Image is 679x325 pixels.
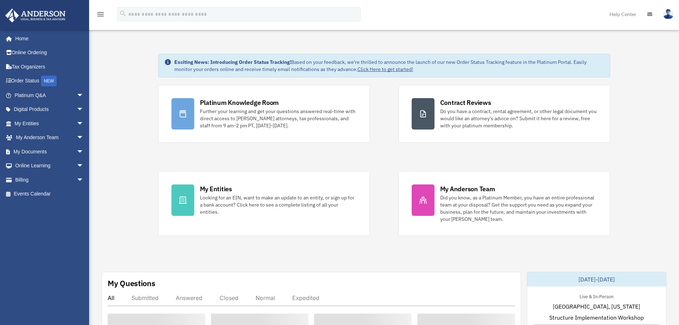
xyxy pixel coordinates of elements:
span: arrow_drop_down [77,88,91,103]
strong: Exciting News: Introducing Order Status Tracking! [174,59,291,65]
div: Answered [176,294,202,301]
div: Expedited [292,294,319,301]
a: My Anderson Team Did you know, as a Platinum Member, you have an entire professional team at your... [398,171,610,236]
div: NEW [41,76,57,86]
a: Billingarrow_drop_down [5,173,94,187]
div: Platinum Knowledge Room [200,98,279,107]
span: arrow_drop_down [77,159,91,173]
a: My Anderson Teamarrow_drop_down [5,131,94,145]
a: Home [5,31,91,46]
div: Submitted [132,294,159,301]
a: Online Learningarrow_drop_down [5,159,94,173]
div: All [108,294,114,301]
div: My Entities [200,184,232,193]
div: Live & In-Person [574,292,619,300]
div: [DATE]-[DATE] [527,272,666,286]
i: search [119,10,127,17]
a: Digital Productsarrow_drop_down [5,102,94,117]
i: menu [96,10,105,19]
span: arrow_drop_down [77,102,91,117]
div: My Anderson Team [440,184,495,193]
div: Do you have a contract, rental agreement, or other legal document you would like an attorney's ad... [440,108,597,129]
a: Platinum Knowledge Room Further your learning and get your questions answered real-time with dire... [158,85,370,143]
span: [GEOGRAPHIC_DATA], [US_STATE] [553,302,640,311]
a: menu [96,12,105,19]
span: arrow_drop_down [77,144,91,159]
div: Looking for an EIN, want to make an update to an entity, or sign up for a bank account? Click her... [200,194,357,215]
a: Online Ordering [5,46,94,60]
div: Further your learning and get your questions answered real-time with direct access to [PERSON_NAM... [200,108,357,129]
a: My Entities Looking for an EIN, want to make an update to an entity, or sign up for a bank accoun... [158,171,370,236]
div: Did you know, as a Platinum Member, you have an entire professional team at your disposal? Get th... [440,194,597,223]
div: Based on your feedback, we're thrilled to announce the launch of our new Order Status Tracking fe... [174,59,604,73]
a: Events Calendar [5,187,94,201]
span: arrow_drop_down [77,173,91,187]
div: My Questions [108,278,155,289]
a: Tax Organizers [5,60,94,74]
a: Contract Reviews Do you have a contract, rental agreement, or other legal document you would like... [398,85,610,143]
a: My Documentsarrow_drop_down [5,144,94,159]
img: Anderson Advisors Platinum Portal [3,9,68,22]
a: Platinum Q&Aarrow_drop_down [5,88,94,102]
div: Closed [220,294,238,301]
span: arrow_drop_down [77,116,91,131]
div: Normal [256,294,275,301]
div: Contract Reviews [440,98,491,107]
span: Structure Implementation Workshop [549,313,644,322]
span: arrow_drop_down [77,131,91,145]
img: User Pic [663,9,674,19]
a: Order StatusNEW [5,74,94,88]
a: Click Here to get started! [357,66,413,72]
a: My Entitiesarrow_drop_down [5,116,94,131]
